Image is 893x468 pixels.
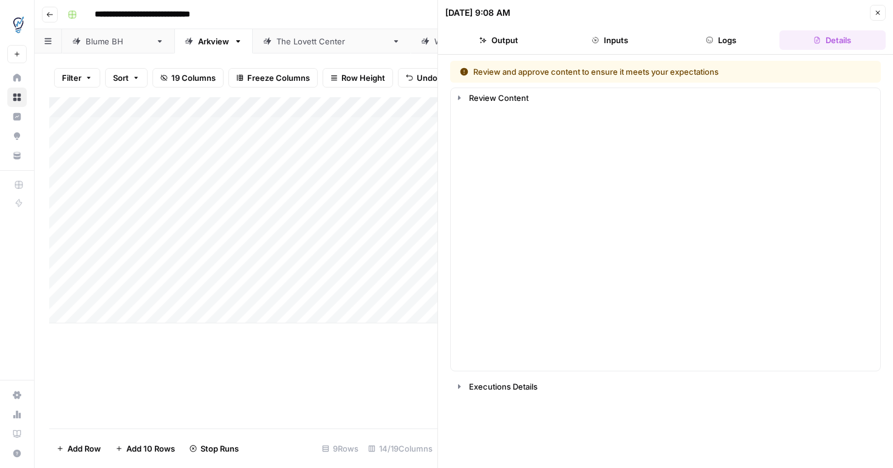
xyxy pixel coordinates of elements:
a: The [PERSON_NAME] Center [253,29,411,53]
div: The [PERSON_NAME] Center [276,35,387,47]
button: Filter [54,68,100,88]
span: Freeze Columns [247,72,310,84]
a: Insights [7,107,27,126]
a: [US_STATE] Recovery [411,29,542,53]
div: [DATE] 9:08 AM [445,7,510,19]
button: Workspace: TDI Content Team [7,10,27,40]
span: Undo [417,72,437,84]
img: TDI Content Team Logo [7,14,29,36]
div: [PERSON_NAME] [86,35,151,47]
a: Home [7,68,27,88]
div: Review Content [469,92,873,104]
span: 19 Columns [171,72,216,84]
a: Arkview [174,29,253,53]
div: Arkview [198,35,229,47]
button: Executions Details [451,377,880,396]
button: Stop Runs [182,439,246,458]
div: Review and approve content to ensure it meets your expectations [460,66,795,78]
button: Add 10 Rows [108,439,182,458]
button: Inputs [556,30,663,50]
a: [PERSON_NAME] [62,29,174,53]
a: Settings [7,385,27,405]
button: Review Content [451,88,880,108]
button: Sort [105,68,148,88]
div: 14/19 Columns [363,439,437,458]
div: 9 Rows [317,439,363,458]
span: Sort [113,72,129,84]
span: Add Row [67,442,101,455]
a: Learning Hub [7,424,27,444]
a: Your Data [7,146,27,165]
button: Add Row [49,439,108,458]
a: Usage [7,405,27,424]
button: Details [779,30,886,50]
button: Row Height [323,68,393,88]
a: Browse [7,88,27,107]
button: Logs [668,30,775,50]
span: Stop Runs [200,442,239,455]
button: Freeze Columns [228,68,318,88]
a: Opportunities [7,126,27,146]
button: 19 Columns [152,68,224,88]
button: Help + Support [7,444,27,463]
span: Row Height [341,72,385,84]
span: Add 10 Rows [126,442,175,455]
button: Output [445,30,552,50]
span: Filter [62,72,81,84]
button: Undo [398,68,445,88]
div: Executions Details [469,380,873,393]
